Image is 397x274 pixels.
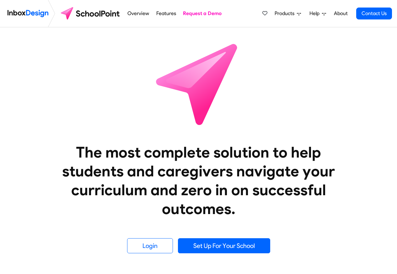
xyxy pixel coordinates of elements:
[181,7,223,20] a: Request a Demo
[275,10,297,17] span: Products
[309,10,322,17] span: Help
[332,7,349,20] a: About
[356,8,392,19] a: Contact Us
[142,27,255,140] img: icon_schoolpoint.svg
[178,238,270,253] a: Set Up For Your School
[307,7,329,20] a: Help
[58,6,124,21] img: schoolpoint logo
[272,7,303,20] a: Products
[50,143,348,218] heading: The most complete solution to help students and caregivers navigate your curriculum and zero in o...
[154,7,178,20] a: Features
[126,7,151,20] a: Overview
[127,238,173,253] a: Login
